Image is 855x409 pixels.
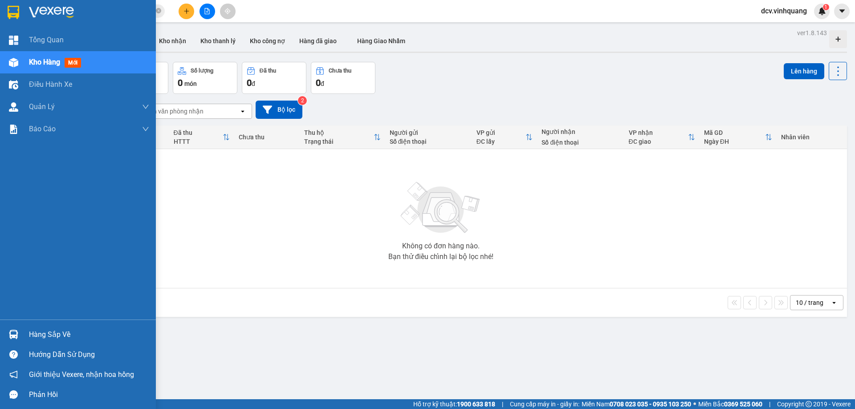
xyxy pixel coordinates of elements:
[316,77,321,88] span: 0
[224,8,231,14] span: aim
[174,138,223,145] div: HTTT
[298,96,307,105] sup: 2
[390,138,468,145] div: Số điện thoại
[824,4,827,10] span: 1
[239,108,246,115] svg: open
[629,138,688,145] div: ĐC giao
[29,328,149,341] div: Hàng sắp về
[183,8,190,14] span: plus
[260,68,276,74] div: Đã thu
[300,126,385,149] th: Toggle SortBy
[502,399,503,409] span: |
[191,68,213,74] div: Số lượng
[834,4,850,19] button: caret-down
[193,30,243,52] button: Kho thanh lý
[156,8,161,13] span: close-circle
[781,134,843,141] div: Nhân viên
[8,14,50,56] img: logo
[184,80,197,87] span: món
[242,62,306,94] button: Đã thu0đ
[541,128,619,135] div: Người nhận
[29,388,149,401] div: Phản hồi
[29,58,60,66] span: Kho hàng
[29,79,72,90] span: Điều hành xe
[178,77,183,88] span: 0
[29,123,56,134] span: Báo cáo
[256,101,302,119] button: Bộ lọc
[704,138,765,145] div: Ngày ĐH
[784,63,824,79] button: Lên hàng
[29,348,149,361] div: Hướng dẫn sử dụng
[247,77,252,88] span: 0
[142,107,204,116] div: Chọn văn phòng nhận
[769,399,770,409] span: |
[9,330,18,339] img: warehouse-icon
[9,125,18,134] img: solution-icon
[252,80,255,87] span: đ
[796,298,823,307] div: 10 / trang
[724,401,762,408] strong: 0369 525 060
[693,402,696,406] span: ⚪️
[476,129,526,136] div: VP gửi
[797,28,827,38] div: ver 1.8.143
[629,129,688,136] div: VP nhận
[9,80,18,89] img: warehouse-icon
[624,126,700,149] th: Toggle SortBy
[829,30,847,48] div: Tạo kho hàng mới
[396,177,485,239] img: svg+xml;base64,PHN2ZyBjbGFzcz0ibGlzdC1wbHVnX19zdmciIHhtbG5zPSJodHRwOi8vd3d3LnczLm9yZy8yMDAwL3N2Zy...
[838,7,846,15] span: caret-down
[156,7,161,16] span: close-circle
[9,36,18,45] img: dashboard-icon
[87,26,159,36] strong: PHIẾU GỬI HÀNG
[29,34,64,45] span: Tổng Quan
[390,129,468,136] div: Người gửi
[94,37,152,44] strong: Hotline : 0889 23 23 23
[698,399,762,409] span: Miền Bắc
[220,4,236,19] button: aim
[174,129,223,136] div: Đã thu
[321,80,324,87] span: đ
[65,58,81,68] span: mới
[823,4,829,10] sup: 1
[204,8,210,14] span: file-add
[413,399,495,409] span: Hỗ trợ kỹ thuật:
[62,15,183,24] strong: CÔNG TY TNHH VĨNH QUANG
[818,7,826,15] img: icon-new-feature
[169,126,235,149] th: Toggle SortBy
[476,138,526,145] div: ĐC lấy
[83,46,162,54] strong: : [DOMAIN_NAME]
[9,350,18,359] span: question-circle
[457,401,495,408] strong: 1900 633 818
[142,103,149,110] span: down
[199,4,215,19] button: file-add
[472,126,537,149] th: Toggle SortBy
[704,129,765,136] div: Mã GD
[582,399,691,409] span: Miền Nam
[831,299,838,306] svg: open
[9,58,18,67] img: warehouse-icon
[357,37,405,45] span: Hàng Giao Nhầm
[510,399,579,409] span: Cung cấp máy in - giấy in:
[304,138,374,145] div: Trạng thái
[388,253,493,260] div: Bạn thử điều chỉnh lại bộ lọc nhé!
[292,30,344,52] button: Hàng đã giao
[9,102,18,112] img: warehouse-icon
[173,62,237,94] button: Số lượng0món
[700,126,777,149] th: Toggle SortBy
[83,47,104,54] span: Website
[239,134,295,141] div: Chưa thu
[311,62,375,94] button: Chưa thu0đ
[329,68,351,74] div: Chưa thu
[402,243,480,250] div: Không có đơn hàng nào.
[29,369,134,380] span: Giới thiệu Vexere, nhận hoa hồng
[754,5,814,16] span: dcv.vinhquang
[29,101,55,112] span: Quản Lý
[152,30,193,52] button: Kho nhận
[179,4,194,19] button: plus
[304,129,374,136] div: Thu hộ
[610,401,691,408] strong: 0708 023 035 - 0935 103 250
[541,139,619,146] div: Số điện thoại
[806,401,812,407] span: copyright
[8,6,19,19] img: logo-vxr
[243,30,292,52] button: Kho công nợ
